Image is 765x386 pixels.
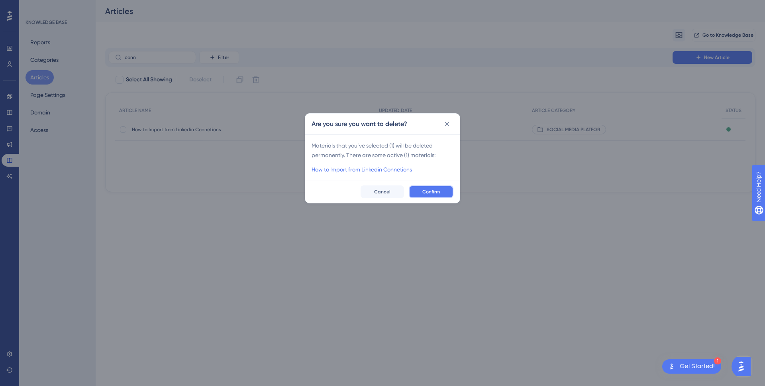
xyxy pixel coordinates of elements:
[714,357,721,364] div: 1
[312,119,407,129] h2: Are you sure you want to delete?
[374,189,390,195] span: Cancel
[312,165,412,174] a: How to Import from Linkedin Connetions
[667,362,677,371] img: launcher-image-alternative-text
[732,354,755,378] iframe: UserGuiding AI Assistant Launcher
[422,189,440,195] span: Confirm
[312,141,453,160] span: Materials that you’ve selected ( 1 ) will be deleted permanently. There are some active ( 1 ) mat...
[19,2,50,12] span: Need Help?
[662,359,721,374] div: Open Get Started! checklist, remaining modules: 1
[680,362,715,371] div: Get Started!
